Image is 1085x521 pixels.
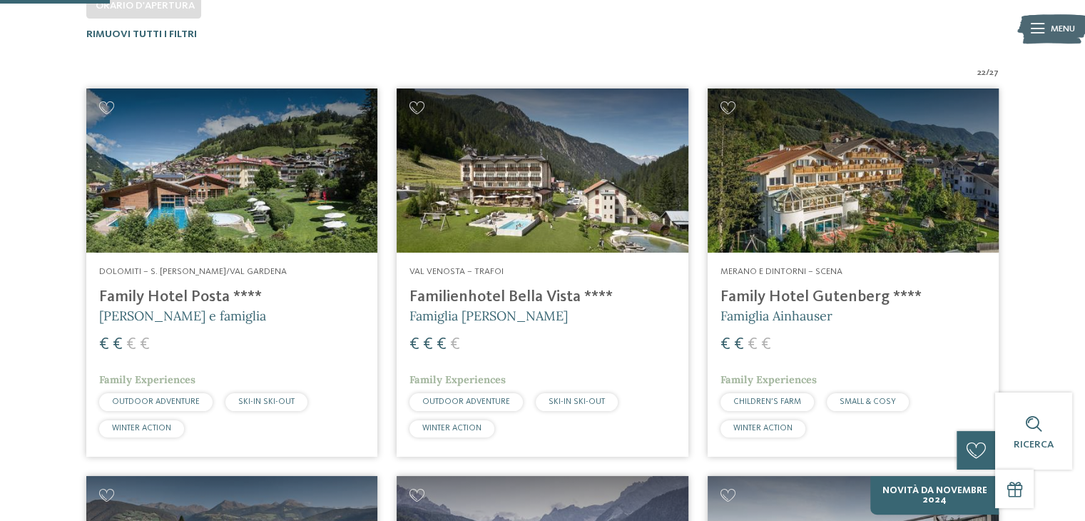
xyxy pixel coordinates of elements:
[720,288,986,307] h4: Family Hotel Gutenberg ****
[733,424,793,433] span: WINTER ACTION
[748,336,758,353] span: €
[977,66,986,79] span: 22
[409,288,675,307] h4: Familienhotel Bella Vista ****
[86,88,377,253] img: Cercate un hotel per famiglie? Qui troverete solo i migliori!
[112,398,200,406] span: OUTDOOR ADVENTURE
[99,288,365,307] h4: Family Hotel Posta ****
[99,267,287,276] span: Dolomiti – S. [PERSON_NAME]/Val Gardena
[99,373,195,386] span: Family Experiences
[720,267,842,276] span: Merano e dintorni – Scena
[549,398,605,406] span: SKI-IN SKI-OUT
[708,88,999,253] img: Family Hotel Gutenberg ****
[422,398,510,406] span: OUTDOOR ADVENTURE
[840,398,896,406] span: SMALL & COSY
[409,373,506,386] span: Family Experiences
[238,398,295,406] span: SKI-IN SKI-OUT
[409,336,419,353] span: €
[112,424,171,433] span: WINTER ACTION
[397,88,688,457] a: Cercate un hotel per famiglie? Qui troverete solo i migliori! Val Venosta – Trafoi Familienhotel ...
[99,308,266,324] span: [PERSON_NAME] e famiglia
[140,336,150,353] span: €
[99,336,109,353] span: €
[113,336,123,353] span: €
[734,336,744,353] span: €
[989,66,999,79] span: 27
[96,1,195,11] span: Orario d'apertura
[397,88,688,253] img: Cercate un hotel per famiglie? Qui troverete solo i migliori!
[86,29,197,39] span: Rimuovi tutti i filtri
[761,336,771,353] span: €
[409,308,568,324] span: Famiglia [PERSON_NAME]
[720,336,730,353] span: €
[126,336,136,353] span: €
[86,88,377,457] a: Cercate un hotel per famiglie? Qui troverete solo i migliori! Dolomiti – S. [PERSON_NAME]/Val Gar...
[423,336,433,353] span: €
[720,308,832,324] span: Famiglia Ainhauser
[422,424,482,433] span: WINTER ACTION
[450,336,460,353] span: €
[708,88,999,457] a: Cercate un hotel per famiglie? Qui troverete solo i migliori! Merano e dintorni – Scena Family Ho...
[409,267,504,276] span: Val Venosta – Trafoi
[1014,440,1054,450] span: Ricerca
[720,373,817,386] span: Family Experiences
[437,336,447,353] span: €
[733,398,801,406] span: CHILDREN’S FARM
[986,66,989,79] span: /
